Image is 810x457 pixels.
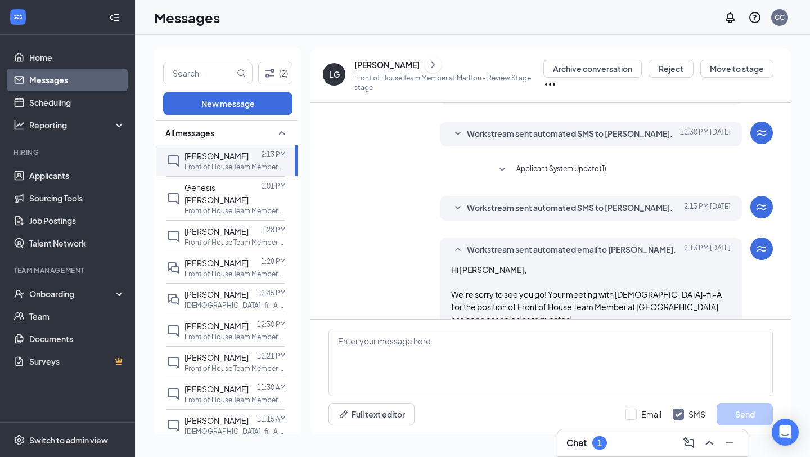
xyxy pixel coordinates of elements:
[166,293,180,306] svg: DoubleChat
[166,324,180,338] svg: ChatInactive
[184,151,249,161] span: [PERSON_NAME]
[184,182,249,205] span: Genesis [PERSON_NAME]
[29,434,108,446] div: Switch to admin view
[184,395,286,405] p: Front of House Team Member at [GEOGRAPHIC_DATA]
[13,434,25,446] svg: Settings
[184,226,249,236] span: [PERSON_NAME]
[29,119,126,131] div: Reporting
[467,243,676,257] span: Workstream sent automated email to [PERSON_NAME].
[184,301,286,310] p: [DEMOGRAPHIC_DATA]-fil-A Daytime Team Member at [GEOGRAPHIC_DATA]
[772,419,799,446] div: Open Intercom Messenger
[184,206,286,216] p: Front of House Team Member at [GEOGRAPHIC_DATA]
[275,126,289,140] svg: SmallChevronUp
[184,352,249,362] span: [PERSON_NAME]
[12,11,24,23] svg: WorkstreamLogo
[682,436,696,450] svg: ComposeMessage
[721,434,739,452] button: Minimize
[13,119,25,131] svg: Analysis
[543,60,642,78] button: Archive conversation
[184,289,249,299] span: [PERSON_NAME]
[29,328,125,350] a: Documents
[496,163,606,177] button: SmallChevronDownApplicant System Update (1)
[184,269,286,279] p: Front of House Team Member at [GEOGRAPHIC_DATA]
[184,238,286,247] p: Front of House Team Member at [GEOGRAPHIC_DATA]
[467,201,673,215] span: Workstream sent automated SMS to [PERSON_NAME].
[354,59,420,70] div: [PERSON_NAME]
[13,147,123,157] div: Hiring
[723,11,737,24] svg: Notifications
[29,209,125,232] a: Job Postings
[451,127,465,141] svg: SmallChevronDown
[166,387,180,401] svg: ChatInactive
[184,364,286,373] p: Front of House Team Member at [GEOGRAPHIC_DATA]
[166,261,180,275] svg: DoubleChat
[163,92,292,115] button: New message
[154,8,220,27] h1: Messages
[717,403,773,425] button: Send
[166,154,180,168] svg: ChatInactive
[775,12,785,22] div: CC
[354,73,543,92] p: Front of House Team Member at Marlton - Review Stage stage
[109,12,120,23] svg: Collapse
[516,163,606,177] span: Applicant System Update (1)
[451,243,465,257] svg: SmallChevronUp
[680,127,731,141] span: [DATE] 12:30 PM
[257,288,286,298] p: 12:45 PM
[427,58,439,71] svg: ChevronRight
[184,415,249,425] span: [PERSON_NAME]
[329,69,340,80] div: LG
[597,438,602,448] div: 1
[451,288,731,325] p: We’re sorry to see you go! Your meeting with [DEMOGRAPHIC_DATA]-fil-A for the position of Front o...
[258,62,292,84] button: Filter (2)
[164,62,235,84] input: Search
[467,127,673,141] span: Workstream sent automated SMS to [PERSON_NAME].
[29,187,125,209] a: Sourcing Tools
[29,288,116,299] div: Onboarding
[166,192,180,205] svg: ChatInactive
[184,321,249,331] span: [PERSON_NAME]
[496,163,509,177] svg: SmallChevronDown
[338,409,349,420] svg: Pen
[29,350,125,373] a: SurveysCrown
[328,403,415,425] button: Full text editorPen
[13,288,25,299] svg: UserCheck
[755,126,768,140] svg: WorkstreamLogo
[29,164,125,187] a: Applicants
[29,91,125,114] a: Scheduling
[543,78,557,91] svg: Ellipses
[184,162,286,172] p: Front of House Team Member at [GEOGRAPHIC_DATA]
[184,332,286,342] p: Front of House Team Member at [GEOGRAPHIC_DATA]
[261,150,286,159] p: 2:13 PM
[29,69,125,91] a: Messages
[451,263,731,276] h4: Hi [PERSON_NAME],
[257,320,286,329] p: 12:30 PM
[700,434,718,452] button: ChevronUp
[184,258,249,268] span: [PERSON_NAME]
[29,46,125,69] a: Home
[649,60,694,78] button: Reject
[566,437,587,449] h3: Chat
[680,434,698,452] button: ComposeMessage
[166,419,180,432] svg: ChatInactive
[29,305,125,328] a: Team
[684,243,731,257] span: [DATE] 2:13 PM
[425,56,442,73] button: ChevronRight
[700,60,773,78] button: Move to stage
[755,200,768,214] svg: WorkstreamLogo
[261,181,286,191] p: 2:01 PM
[165,127,214,138] span: All messages
[184,384,249,394] span: [PERSON_NAME]
[703,436,716,450] svg: ChevronUp
[166,230,180,243] svg: ChatInactive
[755,242,768,256] svg: WorkstreamLogo
[684,201,731,215] span: [DATE] 2:13 PM
[451,201,465,215] svg: SmallChevronDown
[261,257,286,266] p: 1:28 PM
[263,66,277,80] svg: Filter
[261,225,286,235] p: 1:28 PM
[257,414,286,424] p: 11:15 AM
[184,427,286,436] p: [DEMOGRAPHIC_DATA]-fil-A Daytime Team Member at [GEOGRAPHIC_DATA]
[13,266,123,275] div: Team Management
[257,351,286,361] p: 12:21 PM
[166,356,180,369] svg: ChatInactive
